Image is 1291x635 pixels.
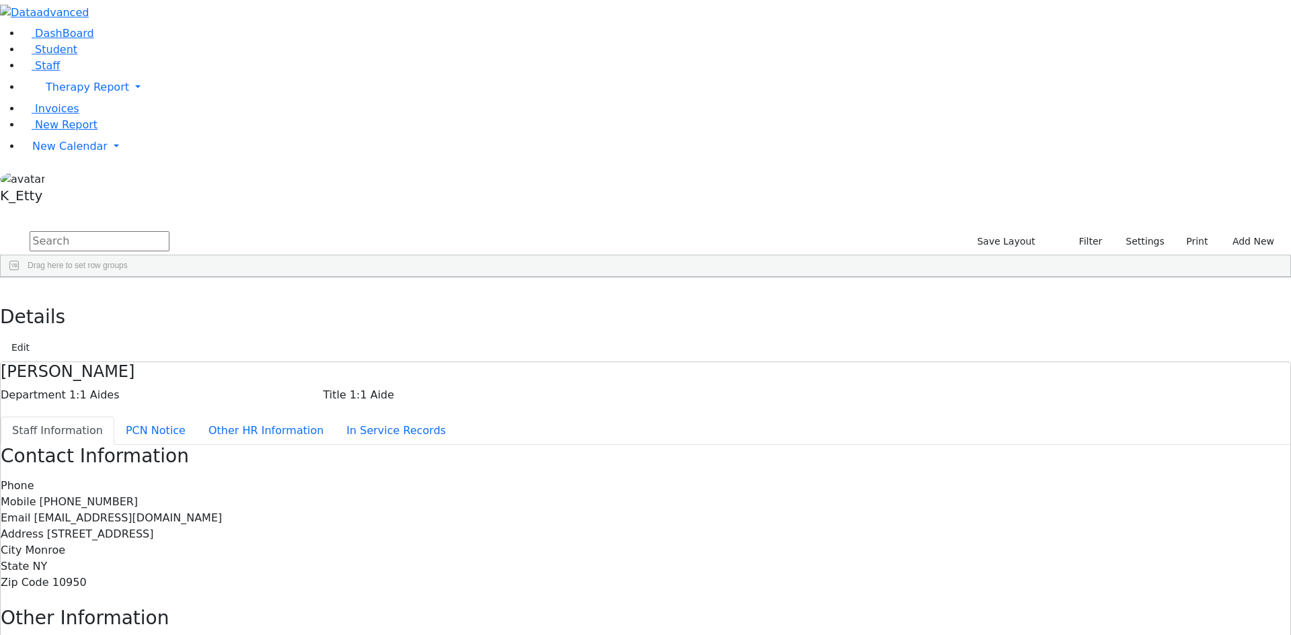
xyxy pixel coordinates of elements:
[40,495,139,508] span: [PHONE_NUMBER]
[1108,231,1170,252] button: Settings
[35,43,77,56] span: Student
[22,59,60,72] a: Staff
[1,362,1290,382] h4: [PERSON_NAME]
[197,417,335,445] button: Other HR Information
[1,510,30,526] label: Email
[35,27,94,40] span: DashBoard
[350,388,394,401] span: 1:1 Aide
[1171,231,1214,252] button: Print
[1219,231,1280,252] button: Add New
[32,560,47,573] span: NY
[5,337,36,358] button: Edit
[32,140,108,153] span: New Calendar
[47,527,154,540] span: [STREET_ADDRESS]
[1,387,66,403] label: Department
[28,261,128,270] span: Drag here to set row groups
[114,417,197,445] button: PCN Notice
[1,558,29,575] label: State
[1062,231,1109,252] button: Filter
[1,526,44,542] label: Address
[1,494,36,510] label: Mobile
[22,133,1291,160] a: New Calendar
[22,74,1291,101] a: Therapy Report
[22,43,77,56] a: Student
[35,118,97,131] span: New Report
[22,118,97,131] a: New Report
[1,417,114,445] button: Staff Information
[1,445,1290,468] h3: Contact Information
[1,575,49,591] label: Zip Code
[971,231,1041,252] button: Save Layout
[1,542,22,558] label: City
[335,417,457,445] button: In Service Records
[22,27,94,40] a: DashBoard
[22,102,79,115] a: Invoices
[34,511,222,524] span: [EMAIL_ADDRESS][DOMAIN_NAME]
[30,231,169,251] input: Search
[323,387,346,403] label: Title
[35,59,60,72] span: Staff
[1,478,34,494] label: Phone
[1,607,1290,630] h3: Other Information
[25,544,65,556] span: Monroe
[52,576,87,589] span: 10950
[35,102,79,115] span: Invoices
[69,388,120,401] span: 1:1 Aides
[46,81,129,93] span: Therapy Report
